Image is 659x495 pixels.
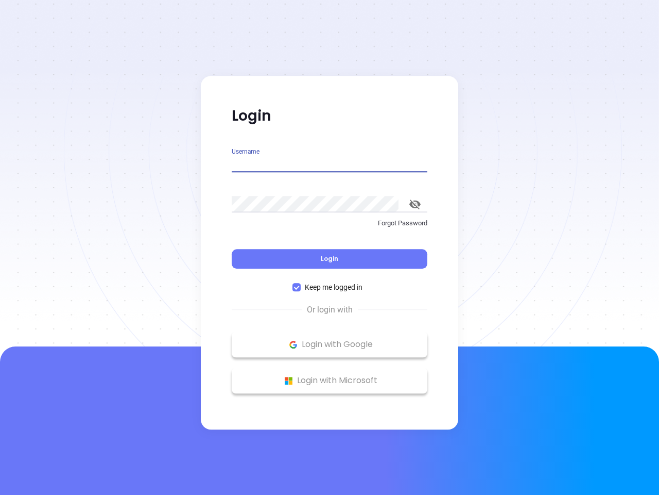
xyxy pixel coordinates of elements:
[232,368,427,393] button: Microsoft Logo Login with Microsoft
[282,374,295,387] img: Microsoft Logo
[232,148,259,155] label: Username
[237,337,422,352] p: Login with Google
[232,249,427,269] button: Login
[232,332,427,357] button: Google Logo Login with Google
[232,218,427,228] p: Forgot Password
[232,218,427,237] a: Forgot Password
[237,373,422,388] p: Login with Microsoft
[302,304,358,316] span: Or login with
[403,192,427,217] button: toggle password visibility
[321,254,338,263] span: Login
[287,338,300,351] img: Google Logo
[232,107,427,125] p: Login
[301,282,367,293] span: Keep me logged in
